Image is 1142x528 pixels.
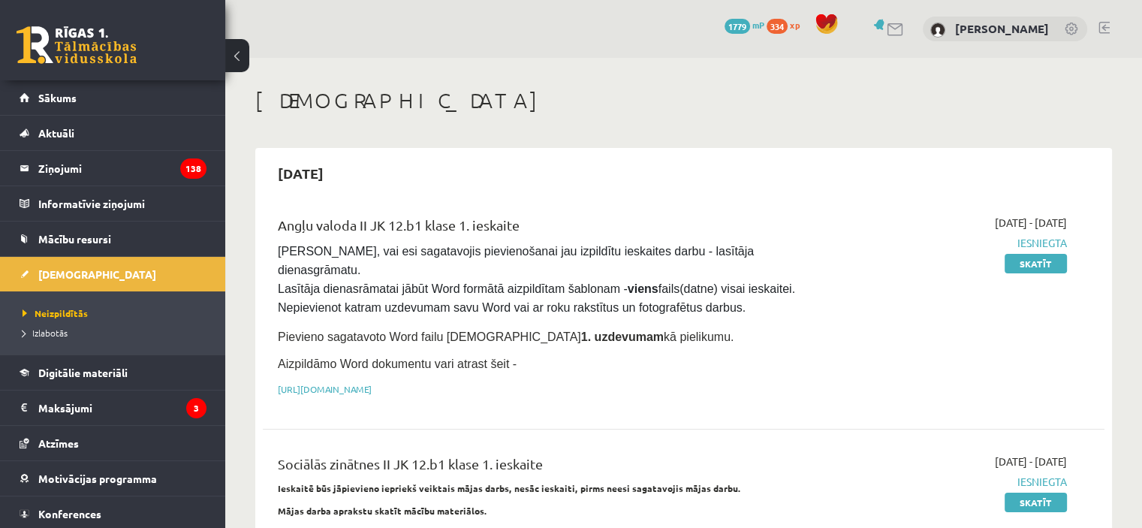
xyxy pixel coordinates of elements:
[20,257,206,291] a: [DEMOGRAPHIC_DATA]
[38,391,206,425] legend: Maksājumi
[20,391,206,425] a: Maksājumi3
[20,116,206,150] a: Aktuāli
[23,326,210,339] a: Izlabotās
[20,186,206,221] a: Informatīvie ziņojumi
[20,355,206,390] a: Digitālie materiāli
[38,507,101,520] span: Konferences
[38,186,206,221] legend: Informatīvie ziņojumi
[955,21,1049,36] a: [PERSON_NAME]
[581,330,664,343] strong: 1. uzdevumam
[767,19,788,34] span: 334
[38,366,128,379] span: Digitālie materiāli
[725,19,750,34] span: 1779
[752,19,764,31] span: mP
[278,482,741,494] strong: Ieskaitē būs jāpievieno iepriekš veiktais mājas darbs, nesāc ieskaiti, pirms neesi sagatavojis mā...
[20,151,206,186] a: Ziņojumi138
[278,245,798,314] span: [PERSON_NAME], vai esi sagatavojis pievienošanai jau izpildītu ieskaites darbu - lasītāja dienasg...
[1005,493,1067,512] a: Skatīt
[278,454,797,481] div: Sociālās zinātnes II JK 12.b1 klase 1. ieskaite
[180,158,206,179] i: 138
[995,454,1067,469] span: [DATE] - [DATE]
[725,19,764,31] a: 1779 mP
[20,80,206,115] a: Sākums
[278,215,797,243] div: Angļu valoda II JK 12.b1 klase 1. ieskaite
[23,327,68,339] span: Izlabotās
[278,358,517,370] span: Aizpildāmo Word dokumentu vari atrast šeit -
[278,505,487,517] strong: Mājas darba aprakstu skatīt mācību materiālos.
[186,398,206,418] i: 3
[1005,254,1067,273] a: Skatīt
[38,472,157,485] span: Motivācijas programma
[38,232,111,246] span: Mācību resursi
[38,151,206,186] legend: Ziņojumi
[995,215,1067,231] span: [DATE] - [DATE]
[255,88,1112,113] h1: [DEMOGRAPHIC_DATA]
[819,474,1067,490] span: Iesniegta
[263,155,339,191] h2: [DATE]
[20,426,206,460] a: Atzīmes
[790,19,800,31] span: xp
[23,306,210,320] a: Neizpildītās
[23,307,88,319] span: Neizpildītās
[38,436,79,450] span: Atzīmes
[819,235,1067,251] span: Iesniegta
[930,23,945,38] img: Kristīne Deiko
[278,330,734,343] span: Pievieno sagatavoto Word failu [DEMOGRAPHIC_DATA] kā pielikumu.
[20,461,206,496] a: Motivācijas programma
[38,91,77,104] span: Sākums
[278,383,372,395] a: [URL][DOMAIN_NAME]
[38,267,156,281] span: [DEMOGRAPHIC_DATA]
[767,19,807,31] a: 334 xp
[20,222,206,256] a: Mācību resursi
[38,126,74,140] span: Aktuāli
[17,26,137,64] a: Rīgas 1. Tālmācības vidusskola
[628,282,658,295] strong: viens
